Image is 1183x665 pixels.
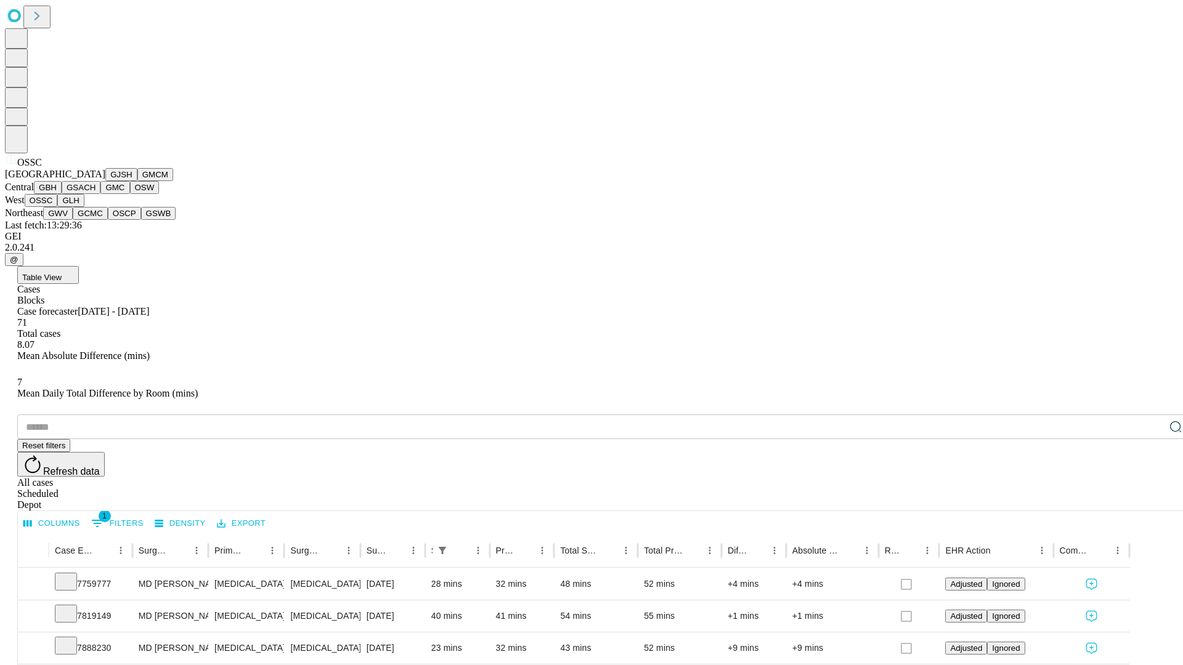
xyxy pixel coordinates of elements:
span: OSSC [17,157,42,167]
div: +1 mins [728,600,780,632]
div: 32 mins [496,632,548,664]
span: Case forecaster [17,306,78,316]
button: Ignored [987,642,1025,655]
button: Menu [858,542,876,559]
div: 41 mins [496,600,548,632]
span: Total cases [17,328,60,339]
button: Menu [188,542,205,559]
span: Mean Daily Total Difference by Room (mins) [17,388,198,398]
span: Adjusted [950,611,982,621]
button: Menu [112,542,129,559]
div: 55 mins [644,600,715,632]
button: GSWB [141,207,176,220]
div: 28 mins [431,568,484,600]
div: Surgery Name [290,546,321,555]
button: Menu [919,542,936,559]
div: 32 mins [496,568,548,600]
div: MD [PERSON_NAME] [PERSON_NAME] Md [139,632,202,664]
span: Ignored [992,611,1020,621]
div: Scheduled In Room Duration [431,546,433,555]
span: [DATE] - [DATE] [78,306,149,316]
div: GEI [5,231,1178,242]
button: Ignored [987,610,1025,623]
div: 1 active filter [434,542,451,559]
span: Northeast [5,208,43,218]
div: Primary Service [214,546,245,555]
div: Case Epic Id [55,546,94,555]
div: MD [PERSON_NAME] [PERSON_NAME] Md [139,568,202,600]
button: Sort [749,542,766,559]
span: Ignored [992,579,1020,589]
button: Density [152,514,209,533]
span: [GEOGRAPHIC_DATA] [5,169,105,179]
div: Total Scheduled Duration [560,546,599,555]
button: Menu [534,542,551,559]
button: Refresh data [17,452,105,477]
button: Expand [24,574,43,595]
div: 2.0.241 [5,242,1178,253]
div: Difference [728,546,747,555]
span: Mean Absolute Difference (mins) [17,350,150,361]
span: @ [10,255,18,264]
button: Menu [1109,542,1126,559]
button: Show filters [88,514,147,533]
button: Adjusted [945,642,987,655]
span: Ignored [992,643,1020,653]
div: Surgery Date [367,546,386,555]
span: 1 [99,510,111,522]
button: Sort [901,542,919,559]
div: 23 mins [431,632,484,664]
span: Refresh data [43,466,100,477]
div: Predicted In Room Duration [496,546,516,555]
button: Expand [24,638,43,659]
div: Resolved in EHR [885,546,901,555]
span: 71 [17,317,27,328]
span: Adjusted [950,579,982,589]
div: [MEDICAL_DATA] RELEASE [290,568,354,600]
div: Total Predicted Duration [644,546,683,555]
div: 7759777 [55,568,126,600]
button: OSSC [25,194,58,207]
button: Sort [1092,542,1109,559]
span: 8.07 [17,339,35,350]
div: 48 mins [560,568,632,600]
button: Reset filters [17,439,70,452]
button: GMC [100,181,129,194]
span: 7 [17,377,22,387]
button: Menu [340,542,357,559]
button: Sort [246,542,264,559]
div: +9 mins [792,632,872,664]
button: Select columns [20,514,83,533]
button: GLH [57,194,84,207]
span: West [5,195,25,205]
div: 52 mins [644,568,715,600]
button: Table View [17,266,79,284]
button: GJSH [105,168,137,181]
div: MD [PERSON_NAME] [PERSON_NAME] Md [139,600,202,632]
div: [MEDICAL_DATA] RELEASE [290,632,354,664]
div: 52 mins [644,632,715,664]
button: Sort [452,542,470,559]
div: Absolute Difference [792,546,840,555]
div: 7888230 [55,632,126,664]
button: Menu [701,542,718,559]
button: Menu [470,542,487,559]
button: Sort [171,542,188,559]
button: Menu [617,542,635,559]
button: Adjusted [945,610,987,623]
button: Sort [95,542,112,559]
div: [DATE] [367,568,419,600]
div: 40 mins [431,600,484,632]
button: GMCM [137,168,173,181]
button: Menu [766,542,783,559]
button: Sort [388,542,405,559]
button: Adjusted [945,578,987,590]
button: Sort [992,542,1009,559]
button: Sort [600,542,617,559]
button: GBH [34,181,62,194]
button: OSW [130,181,160,194]
button: OSCP [108,207,141,220]
button: Export [214,514,269,533]
button: Menu [264,542,281,559]
div: EHR Action [945,546,990,555]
